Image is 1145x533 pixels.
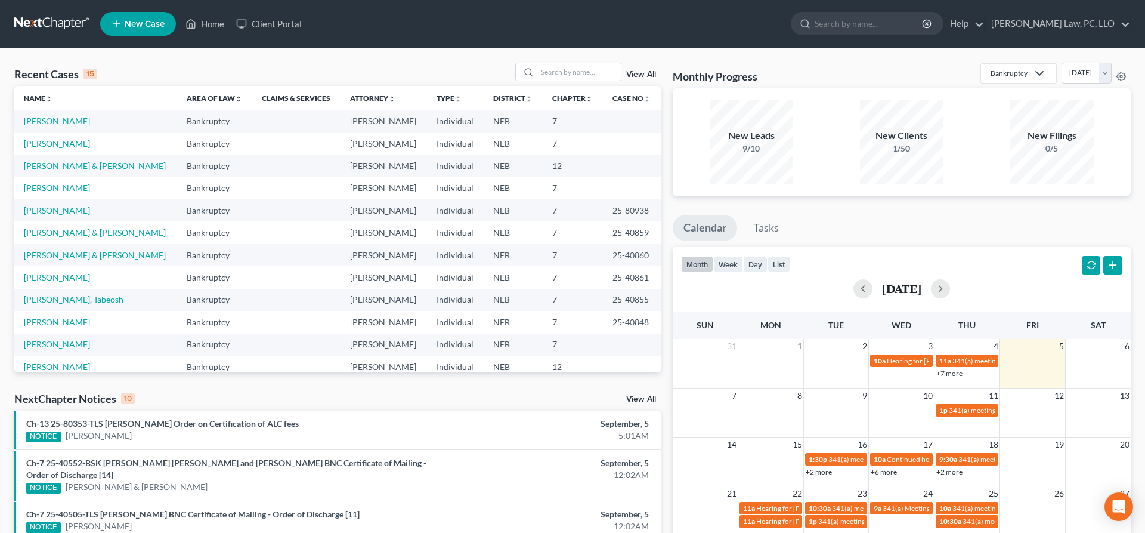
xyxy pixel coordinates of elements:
[552,94,593,103] a: Chapterunfold_more
[449,418,649,430] div: September, 5
[626,395,656,403] a: View All
[341,356,426,378] td: [PERSON_NAME]
[543,133,603,155] td: 7
[427,356,484,378] td: Individual
[24,116,90,126] a: [PERSON_NAME]
[427,221,484,244] td: Individual
[24,362,90,372] a: [PERSON_NAME]
[818,517,933,526] span: 341(a) meeting for [PERSON_NAME]
[922,389,934,403] span: 10
[543,199,603,221] td: 7
[177,356,252,378] td: Bankruptcy
[449,520,649,532] div: 12:02AM
[939,517,961,526] span: 10:30a
[427,334,484,356] td: Individual
[756,517,892,526] span: Hearing for [PERSON_NAME] Land & Cattle
[673,215,737,241] a: Calendar
[726,339,738,353] span: 31
[45,95,52,103] i: unfold_more
[26,483,61,494] div: NOTICE
[603,199,661,221] td: 25-80938
[66,481,208,493] a: [PERSON_NAME] & [PERSON_NAME]
[26,522,61,533] div: NOTICE
[603,266,661,288] td: 25-40861
[726,486,738,501] span: 21
[543,266,603,288] td: 7
[24,183,90,193] a: [PERSON_NAME]
[939,504,951,513] span: 10a
[922,438,934,452] span: 17
[612,94,651,103] a: Case Nounfold_more
[177,221,252,244] td: Bankruptcy
[991,68,1028,78] div: Bankruptcy
[24,94,52,103] a: Nameunfold_more
[681,256,713,272] button: month
[427,244,484,266] td: Individual
[603,289,661,311] td: 25-40855
[743,504,755,513] span: 11a
[927,339,934,353] span: 3
[922,486,934,501] span: 24
[484,199,543,221] td: NEB
[791,486,803,501] span: 22
[543,177,603,199] td: 7
[1119,389,1131,403] span: 13
[963,517,1141,526] span: 341(a) meeting for [PERSON_NAME] & [PERSON_NAME]
[177,199,252,221] td: Bankruptcy
[828,455,943,464] span: 341(a) meeting for [PERSON_NAME]
[861,339,868,353] span: 2
[1026,320,1039,330] span: Fri
[731,389,738,403] span: 7
[603,311,661,333] td: 25-40848
[1053,486,1065,501] span: 26
[936,369,963,378] a: +7 more
[449,457,649,469] div: September, 5
[673,69,757,84] h3: Monthly Progress
[26,418,299,429] a: Ch-13 25-80353-TLS [PERSON_NAME] Order on Certification of ALC fees
[883,504,1069,513] span: 341(a) Meeting for [PERSON_NAME] and [PERSON_NAME]
[177,133,252,155] td: Bankruptcy
[874,356,886,365] span: 10a
[861,389,868,403] span: 9
[484,289,543,311] td: NEB
[1119,438,1131,452] span: 20
[874,504,881,513] span: 9a
[1104,492,1133,521] div: Open Intercom Messenger
[768,256,790,272] button: list
[341,110,426,132] td: [PERSON_NAME]
[177,110,252,132] td: Bankruptcy
[882,282,921,295] h2: [DATE]
[484,133,543,155] td: NEB
[484,334,543,356] td: NEB
[484,244,543,266] td: NEB
[26,432,61,442] div: NOTICE
[832,504,947,513] span: 341(a) meeting for [PERSON_NAME]
[742,215,790,241] a: Tasks
[24,294,123,304] a: [PERSON_NAME], Tabeosh
[543,311,603,333] td: 7
[586,95,593,103] i: unfold_more
[1124,339,1131,353] span: 6
[350,94,395,103] a: Attorneyunfold_more
[177,244,252,266] td: Bankruptcy
[26,458,426,480] a: Ch-7 25-40552-BSK [PERSON_NAME] [PERSON_NAME] and [PERSON_NAME] BNC Certificate of Mailing - Orde...
[988,389,999,403] span: 11
[484,155,543,177] td: NEB
[952,356,1131,365] span: 341(a) meeting for [PERSON_NAME] & [PERSON_NAME]
[1058,339,1065,353] span: 5
[341,289,426,311] td: [PERSON_NAME]
[341,155,426,177] td: [PERSON_NAME]
[939,455,957,464] span: 9:30a
[543,221,603,244] td: 7
[14,392,135,406] div: NextChapter Notices
[1010,129,1094,143] div: New Filings
[24,161,166,171] a: [PERSON_NAME] & [PERSON_NAME]
[341,266,426,288] td: [PERSON_NAME]
[437,94,462,103] a: Typeunfold_more
[427,155,484,177] td: Individual
[871,467,897,476] a: +6 more
[24,272,90,282] a: [PERSON_NAME]
[121,393,135,404] div: 10
[1010,143,1094,155] div: 0/5
[177,177,252,199] td: Bankruptcy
